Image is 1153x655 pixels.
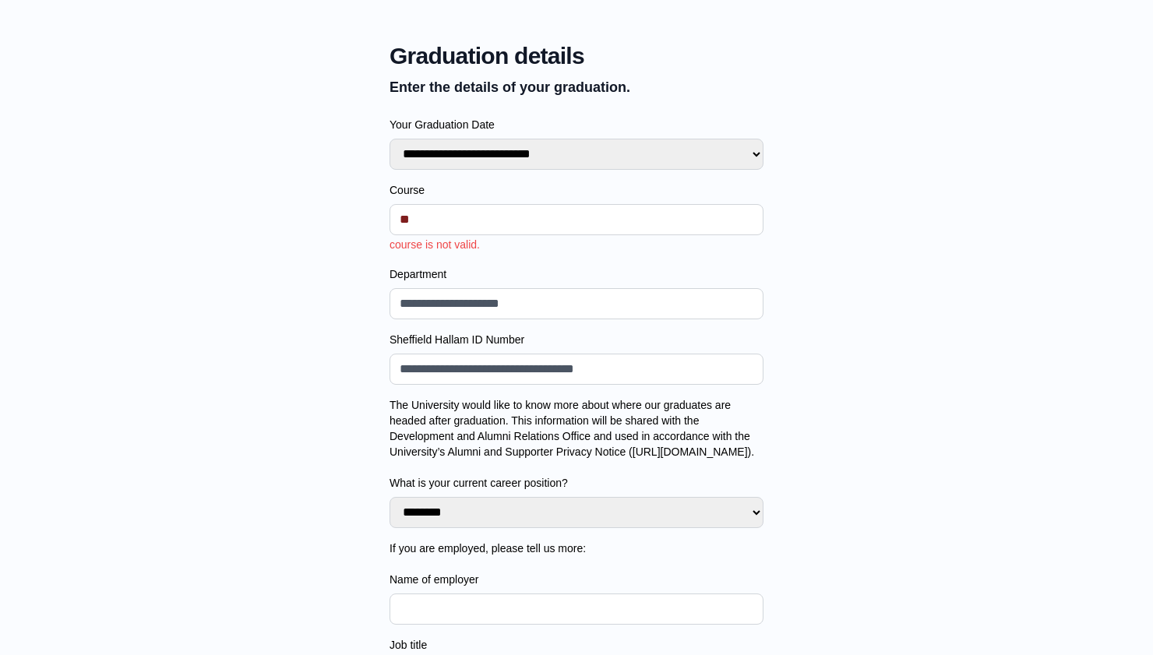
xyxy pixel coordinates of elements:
[390,76,763,98] p: Enter the details of your graduation.
[390,637,763,653] label: Job title
[390,42,763,70] span: Graduation details
[390,117,763,132] label: Your Graduation Date
[390,332,763,347] label: Sheffield Hallam ID Number
[390,182,763,198] label: Course
[390,266,763,282] label: Department
[390,541,763,587] label: If you are employed, please tell us more: Name of employer
[390,238,480,251] span: course is not valid.
[390,397,763,491] label: The University would like to know more about where our graduates are headed after graduation. Thi...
